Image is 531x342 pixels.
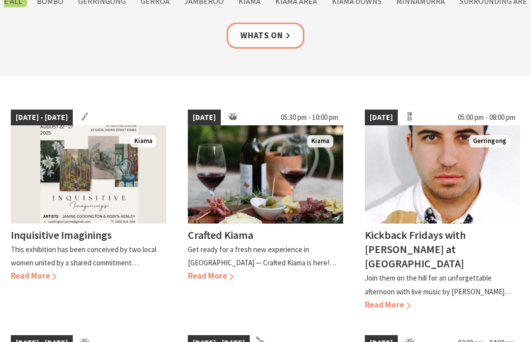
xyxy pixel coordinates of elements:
span: Gerringong [469,135,510,147]
span: Read More [365,299,411,310]
a: Whats On [227,23,304,49]
img: Wine and cheese placed on a table to enjoy [188,125,343,224]
span: [DATE] - [DATE] [11,110,73,125]
span: Read More [188,270,234,281]
span: 05:00 pm - 08:00 pm [453,110,520,125]
p: Join them on the hill for an unforgettable afternoon with live music by [PERSON_NAME]… [365,273,511,296]
img: Jason Invernon [365,125,520,224]
span: [DATE] [188,110,221,125]
a: [DATE] - [DATE] Kiama Inquisitive Imaginings This exhibition has been conceived by two local wome... [11,110,166,312]
p: Get ready for a fresh new experience in [GEOGRAPHIC_DATA] — Crafted Kiama is here!… [188,245,336,267]
span: 05:30 pm - 10:00 pm [276,110,343,125]
span: [DATE] [365,110,398,125]
span: Read More [11,270,57,281]
a: [DATE] 05:00 pm - 08:00 pm Jason Invernon Gerringong Kickback Fridays with [PERSON_NAME] at [GEOG... [365,110,520,312]
a: [DATE] 05:30 pm - 10:00 pm Wine and cheese placed on a table to enjoy Kiama Crafted Kiama Get rea... [188,110,343,312]
h4: Inquisitive Imaginings [11,228,112,242]
p: This exhibition has been conceived by two local women united by a shared commitment… [11,245,156,267]
span: Kiama [307,135,333,147]
h4: Kickback Fridays with [PERSON_NAME] at [GEOGRAPHIC_DATA] [365,228,466,270]
span: Kiama [130,135,156,147]
h4: Crafted Kiama [188,228,253,242]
